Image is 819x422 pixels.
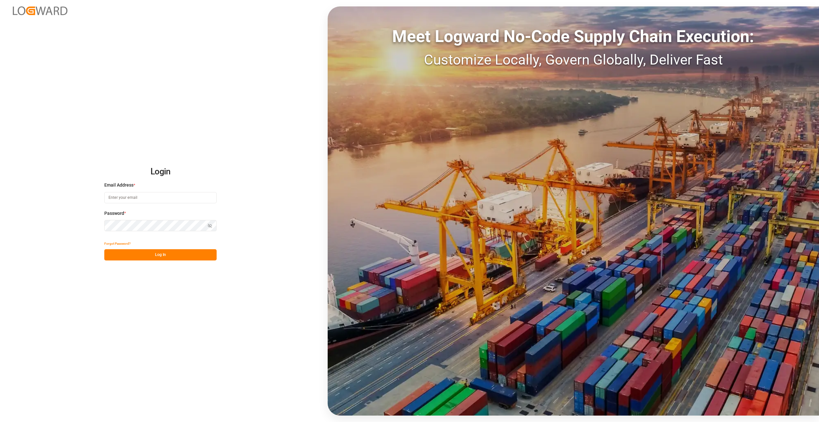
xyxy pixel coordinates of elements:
div: Customize Locally, Govern Globally, Deliver Fast [328,49,819,70]
h2: Login [104,162,217,182]
button: Log In [104,249,217,260]
span: Password [104,210,124,217]
button: Forgot Password? [104,238,131,249]
img: Logward_new_orange.png [13,6,67,15]
div: Meet Logward No-Code Supply Chain Execution: [328,24,819,49]
input: Enter your email [104,192,217,203]
span: Email Address [104,182,134,189]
